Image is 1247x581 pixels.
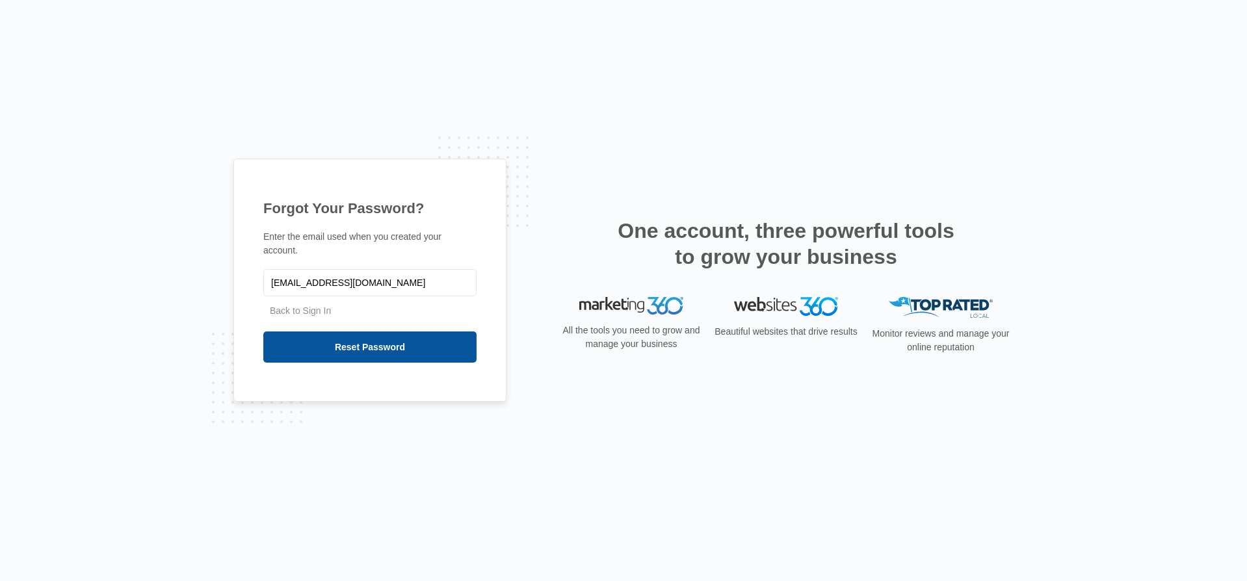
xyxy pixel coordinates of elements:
h1: Forgot Your Password? [263,198,477,219]
p: Beautiful websites that drive results [713,325,859,339]
p: Enter the email used when you created your account. [263,230,477,257]
img: Marketing 360 [579,297,683,315]
a: Back to Sign In [270,305,331,316]
img: Top Rated Local [889,297,993,318]
h2: One account, three powerful tools to grow your business [614,218,958,270]
input: Email [263,269,477,296]
img: Websites 360 [734,297,838,316]
p: All the tools you need to grow and manage your business [558,324,704,351]
input: Reset Password [263,331,477,363]
p: Monitor reviews and manage your online reputation [868,327,1014,354]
